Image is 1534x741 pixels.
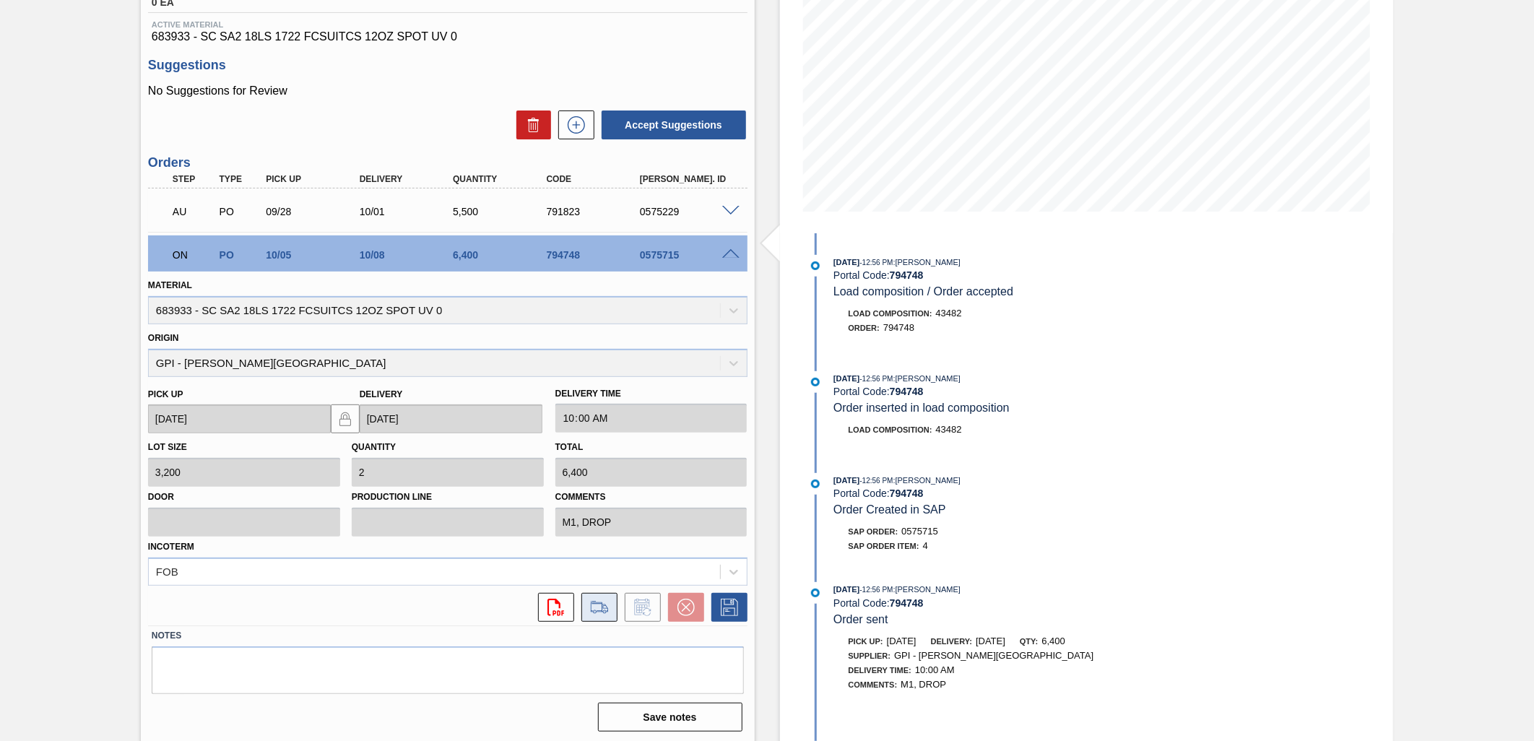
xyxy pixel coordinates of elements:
div: Save Order [704,593,747,622]
label: Total [555,442,584,452]
span: 794748 [883,322,914,333]
strong: 794748 [890,386,924,397]
div: Accept Suggestions [594,109,747,141]
p: ON [173,249,214,261]
h3: Suggestions [148,58,747,73]
strong: 794748 [890,597,924,609]
span: SAP Order: [849,527,898,536]
span: 6,400 [1042,636,1066,646]
span: 4 [923,540,928,551]
div: New suggestion [551,110,594,139]
div: FOB [156,565,178,578]
div: Open PDF file [531,593,574,622]
div: 0575715 [636,249,742,261]
div: Step [169,174,218,184]
img: locked [337,410,354,428]
div: Pick up [262,174,368,184]
div: Portal Code: [833,487,1176,499]
input: mm/dd/yyyy [360,404,542,433]
strong: 794748 [890,269,924,281]
span: Active Material [152,20,744,29]
div: Delivery [356,174,461,184]
div: Delete Suggestions [509,110,551,139]
span: Load composition / Order accepted [833,285,1013,298]
label: Incoterm [148,542,194,552]
span: Order : [849,324,880,332]
span: Delivery Time : [849,666,911,675]
span: : [PERSON_NAME] [893,476,961,485]
span: : [PERSON_NAME] [893,585,961,594]
span: - 12:56 PM [860,259,893,266]
div: 10/05/2025 [262,249,368,261]
div: 09/28/2025 [262,206,368,217]
span: Pick up: [849,637,883,646]
img: atual [811,480,820,488]
span: GPI - [PERSON_NAME][GEOGRAPHIC_DATA] [894,650,1093,661]
div: Code [543,174,649,184]
label: Comments [555,487,747,508]
div: Type [216,174,265,184]
span: M1, DROP [901,679,946,690]
label: Delivery Time [555,383,747,404]
span: 43482 [936,424,962,435]
span: Comments : [849,680,898,689]
span: 0575715 [901,526,938,537]
input: mm/dd/yyyy [148,404,331,433]
label: Quantity [352,442,396,452]
img: atual [811,589,820,597]
span: [DATE] [976,636,1005,646]
div: 10/01/2025 [356,206,461,217]
div: [PERSON_NAME]. ID [636,174,742,184]
div: Purchase order [216,206,265,217]
h3: Orders [148,155,747,170]
span: Delivery: [931,637,972,646]
span: 43482 [936,308,962,318]
label: Pick up [148,389,183,399]
div: Purchase order [216,249,265,261]
span: [DATE] [887,636,916,646]
button: Accept Suggestions [602,110,746,139]
img: atual [811,378,820,386]
span: : [PERSON_NAME] [893,374,961,383]
label: Production Line [352,487,544,508]
div: Inform order change [617,593,661,622]
label: Delivery [360,389,403,399]
span: : [PERSON_NAME] [893,258,961,266]
div: 5,500 [449,206,555,217]
span: - 12:56 PM [860,375,893,383]
div: Portal Code: [833,269,1176,281]
div: 791823 [543,206,649,217]
span: Order inserted in load composition [833,402,1010,414]
div: Portal Code: [833,597,1176,609]
label: Origin [148,333,179,343]
label: Lot size [148,442,187,452]
button: Save notes [598,703,742,732]
div: 10/08/2025 [356,249,461,261]
span: Load Composition : [849,309,932,318]
span: - 12:56 PM [860,586,893,594]
span: [DATE] [833,374,859,383]
div: Cancel Order [661,593,704,622]
button: locked [331,404,360,433]
div: Portal Code: [833,386,1176,397]
label: Door [148,487,340,508]
span: 10:00 AM [915,664,955,675]
div: Quantity [449,174,555,184]
img: atual [811,261,820,270]
div: 794748 [543,249,649,261]
div: Awaiting Unload [169,196,218,227]
label: Material [148,280,192,290]
span: Supplier: [849,651,891,660]
label: Notes [152,625,744,646]
span: Order Created in SAP [833,503,946,516]
span: [DATE] [833,585,859,594]
p: AU [173,206,214,217]
span: Load Composition : [849,425,932,434]
span: [DATE] [833,476,859,485]
div: Negotiating Order [169,239,218,271]
span: Order sent [833,613,888,625]
span: SAP Order Item: [849,542,919,550]
span: [DATE] [833,258,859,266]
span: 683933 - SC SA2 18LS 1722 FCSUITCS 12OZ SPOT UV 0 [152,30,744,43]
strong: 794748 [890,487,924,499]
